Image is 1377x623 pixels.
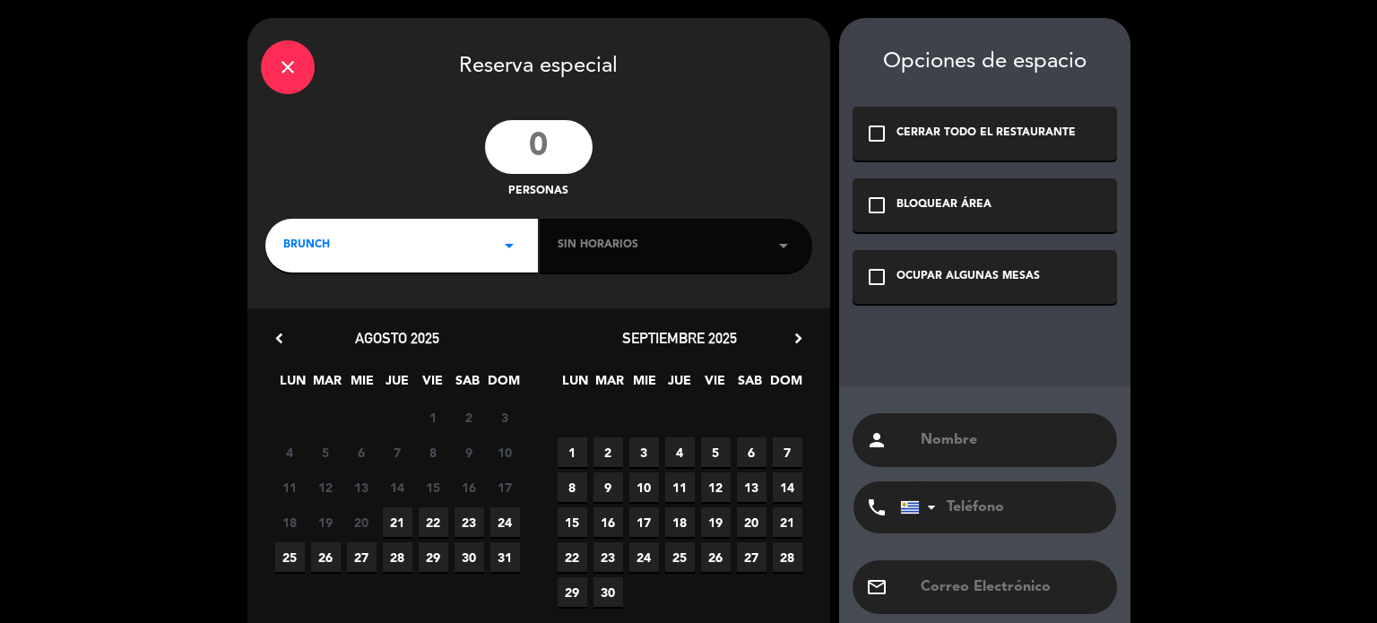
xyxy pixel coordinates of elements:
[558,237,638,255] span: Sin horarios
[558,437,587,467] span: 1
[629,472,659,502] span: 10
[919,428,1104,453] input: Nombre
[866,266,888,288] i: check_box_outline_blank
[277,56,299,78] i: close
[419,507,448,537] span: 22
[498,235,520,256] i: arrow_drop_down
[593,472,623,502] span: 9
[485,120,593,174] input: 0
[593,577,623,607] span: 30
[866,429,888,451] i: person
[560,370,590,400] span: LUN
[490,542,520,572] span: 31
[665,542,695,572] span: 25
[283,237,330,255] span: BRUNCH
[355,329,439,347] span: agosto 2025
[773,542,802,572] span: 28
[455,542,484,572] span: 30
[490,437,520,467] span: 10
[419,402,448,432] span: 1
[347,542,377,572] span: 27
[455,507,484,537] span: 23
[853,49,1117,75] div: Opciones de espacio
[629,437,659,467] span: 3
[900,481,1097,533] input: Teléfono
[665,437,695,467] span: 4
[665,370,695,400] span: JUE
[488,370,517,400] span: DOM
[455,402,484,432] span: 2
[558,507,587,537] span: 15
[383,472,412,502] span: 14
[455,472,484,502] span: 16
[311,437,341,467] span: 5
[789,329,808,348] i: chevron_right
[275,437,305,467] span: 4
[311,542,341,572] span: 26
[278,370,307,400] span: LUN
[419,437,448,467] span: 8
[508,183,568,201] span: personas
[896,125,1076,143] div: CERRAR TODO EL RESTAURANTE
[737,507,766,537] span: 20
[770,370,800,400] span: DOM
[595,370,625,400] span: MAR
[419,472,448,502] span: 15
[558,577,587,607] span: 29
[629,507,659,537] span: 17
[735,370,765,400] span: SAB
[630,370,660,400] span: MIE
[701,437,731,467] span: 5
[622,329,737,347] span: septiembre 2025
[347,507,377,537] span: 20
[919,575,1104,600] input: Correo Electrónico
[701,472,731,502] span: 12
[383,507,412,537] span: 21
[665,472,695,502] span: 11
[901,482,942,532] div: Uruguay: +598
[737,437,766,467] span: 6
[737,542,766,572] span: 27
[866,195,888,216] i: check_box_outline_blank
[665,507,695,537] span: 18
[275,472,305,502] span: 11
[558,542,587,572] span: 22
[270,329,289,348] i: chevron_left
[453,370,482,400] span: SAB
[313,370,342,400] span: MAR
[347,472,377,502] span: 13
[419,542,448,572] span: 29
[773,437,802,467] span: 7
[737,472,766,502] span: 13
[866,497,888,518] i: phone
[311,507,341,537] span: 19
[558,472,587,502] span: 8
[629,542,659,572] span: 24
[383,437,412,467] span: 7
[700,370,730,400] span: VIE
[348,370,377,400] span: MIE
[383,542,412,572] span: 28
[773,235,794,256] i: arrow_drop_down
[866,576,888,598] i: email
[701,542,731,572] span: 26
[896,196,992,214] div: BLOQUEAR ÁREA
[311,472,341,502] span: 12
[490,507,520,537] span: 24
[701,507,731,537] span: 19
[418,370,447,400] span: VIE
[866,123,888,144] i: check_box_outline_blank
[383,370,412,400] span: JUE
[593,437,623,467] span: 2
[593,507,623,537] span: 16
[247,18,830,111] div: Reserva especial
[896,268,1040,286] div: OCUPAR ALGUNAS MESAS
[490,402,520,432] span: 3
[347,437,377,467] span: 6
[275,542,305,572] span: 25
[490,472,520,502] span: 17
[593,542,623,572] span: 23
[773,472,802,502] span: 14
[275,507,305,537] span: 18
[773,507,802,537] span: 21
